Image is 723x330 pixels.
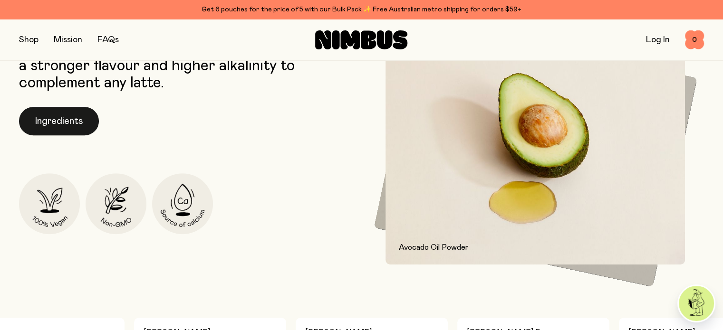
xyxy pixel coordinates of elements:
[54,36,82,44] a: Mission
[97,36,119,44] a: FAQs
[646,36,670,44] a: Log In
[19,107,99,135] button: Ingredients
[685,30,704,49] button: 0
[386,40,685,265] img: Avocado and avocado oil
[19,4,704,15] div: Get 6 pouches for the price of 5 with our Bulk Pack ✨ Free Australian metro shipping for orders $59+
[19,40,357,92] p: Our Oat Barista mix is made for coffee lovers with a stronger flavour and higher alkalinity to co...
[399,242,672,253] p: Avocado Oil Powder
[679,286,714,321] img: agent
